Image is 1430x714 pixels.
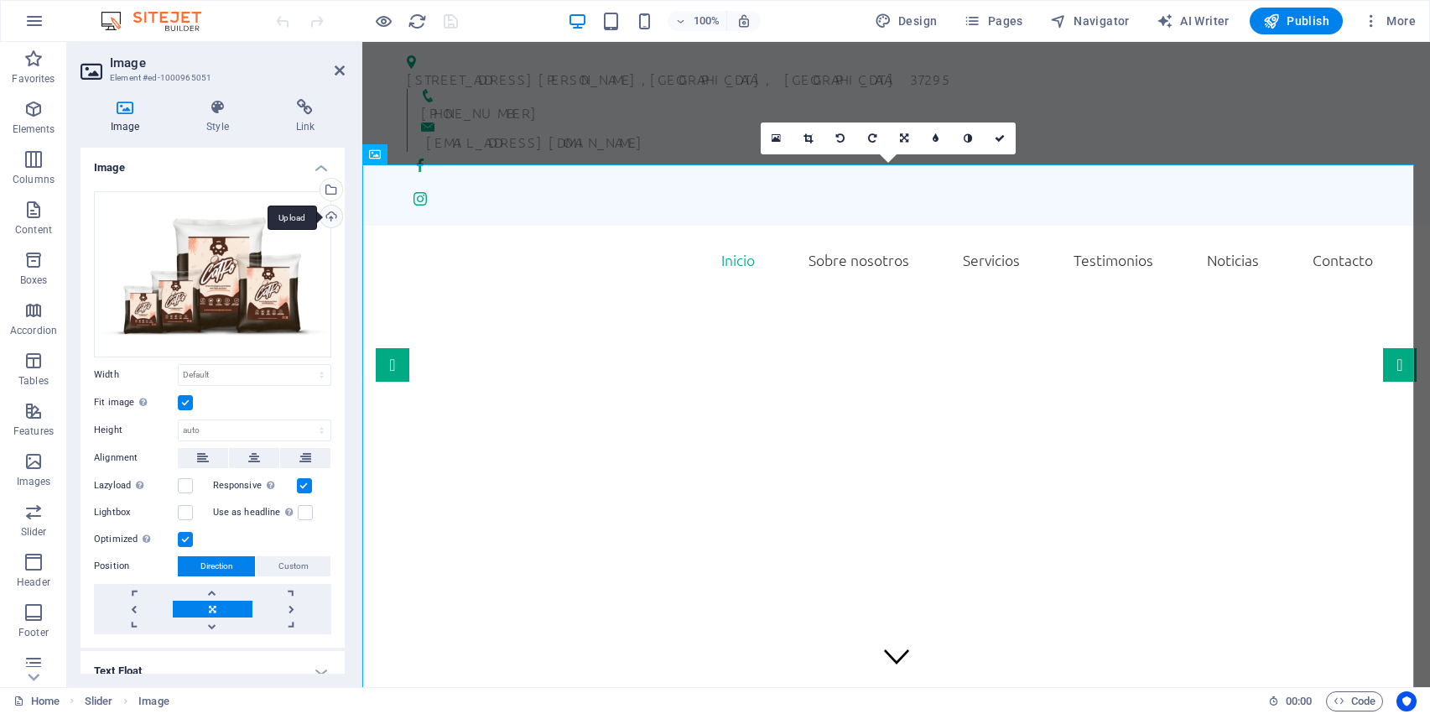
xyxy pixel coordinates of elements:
[668,11,727,31] button: 100%
[94,448,178,468] label: Alignment
[15,223,52,237] p: Content
[1286,691,1312,711] span: 00 00
[1150,8,1236,34] button: AI Writer
[94,476,178,496] label: Lazyload
[1157,13,1230,29] span: AI Writer
[868,8,944,34] div: Design (Ctrl+Alt+Y)
[94,556,178,576] label: Position
[178,556,255,576] button: Direction
[266,99,345,134] h4: Link
[920,122,952,154] a: Blur
[888,122,920,154] a: Change orientation
[213,476,297,496] label: Responsive
[13,691,60,711] a: Click to cancel selection. Double-click to open Pages
[793,122,824,154] a: Crop mode
[868,8,944,34] button: Design
[94,529,178,550] label: Optimized
[81,651,345,691] h4: Text Float
[1356,8,1422,34] button: More
[1297,695,1300,707] span: :
[278,556,309,576] span: Custom
[761,122,793,154] a: Select files from the file manager, stock photos, or upload file(s)
[824,122,856,154] a: Rotate left 90°
[10,324,57,337] p: Accordion
[94,393,178,413] label: Fit image
[13,173,55,186] p: Columns
[13,425,54,438] p: Features
[736,13,751,29] i: On resize automatically adjust zoom level to fit chosen device.
[138,691,169,711] span: Click to select. Double-click to edit
[94,503,178,523] label: Lightbox
[81,148,345,178] h4: Image
[96,11,222,31] img: Editor Logo
[21,525,47,539] p: Slider
[320,205,343,228] a: Upload
[1263,13,1329,29] span: Publish
[85,691,113,711] span: Click to select. Double-click to edit
[693,11,720,31] h6: 100%
[200,556,233,576] span: Direction
[984,122,1016,154] a: Confirm ( Ctrl ⏎ )
[1396,691,1417,711] button: Usercentrics
[213,503,298,523] label: Use as headline
[1334,691,1375,711] span: Code
[408,12,427,31] i: Reload page
[17,475,51,488] p: Images
[12,72,55,86] p: Favorites
[256,556,330,576] button: Custom
[964,13,1022,29] span: Pages
[94,370,178,379] label: Width
[110,55,345,70] h2: Image
[1363,13,1416,29] span: More
[94,425,178,435] label: Height
[176,99,265,134] h4: Style
[110,70,311,86] h3: Element #ed-1000965051
[952,122,984,154] a: Greyscale
[1268,691,1313,711] h6: Session time
[17,576,50,589] p: Header
[957,8,1029,34] button: Pages
[18,626,49,639] p: Footer
[1250,8,1343,34] button: Publish
[1326,691,1383,711] button: Code
[85,691,169,711] nav: breadcrumb
[875,13,938,29] span: Design
[373,11,393,31] button: Click here to leave preview mode and continue editing
[94,191,331,357] div: BolsasCatkoMockup-zq1fLKs7gIBiY5fg_v36WA.png
[18,374,49,388] p: Tables
[20,274,48,287] p: Boxes
[81,99,176,134] h4: Image
[407,11,427,31] button: reload
[856,122,888,154] a: Rotate right 90°
[1050,13,1130,29] span: Navigator
[13,122,55,136] p: Elements
[1043,8,1136,34] button: Navigator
